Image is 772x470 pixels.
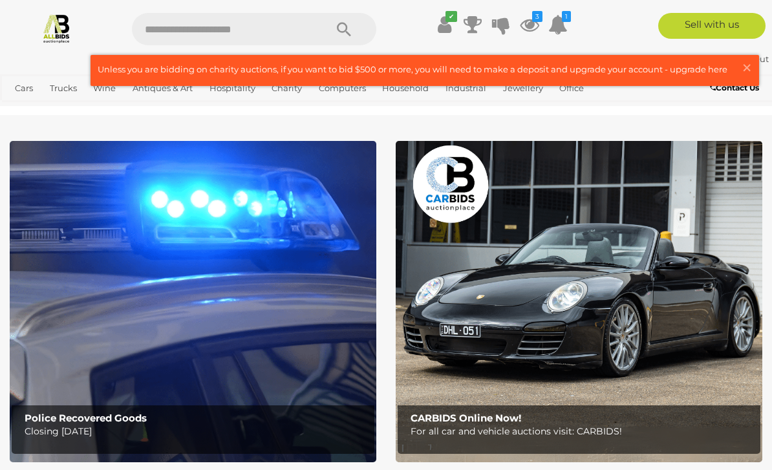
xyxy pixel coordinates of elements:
img: Police Recovered Goods [10,141,376,462]
a: 3 [520,13,539,36]
a: 1 [548,13,568,36]
a: Jewellery [498,78,548,99]
a: Trucks [45,78,82,99]
a: CARBIDS Online Now! CARBIDS Online Now! For all car and vehicle auctions visit: CARBIDS! [396,141,762,462]
a: Sell with us [658,13,766,39]
a: Office [554,78,589,99]
span: | [727,54,729,64]
p: Closing [DATE] [25,423,368,440]
a: Sports [10,99,47,120]
a: Nww [695,54,727,64]
i: ✔ [445,11,457,22]
b: Contact Us [710,83,759,92]
a: Charity [266,78,307,99]
a: Police Recovered Goods Police Recovered Goods Closing [DATE] [10,141,376,462]
a: Sign Out [731,54,769,64]
i: 3 [532,11,542,22]
a: ✔ [434,13,454,36]
strong: Nww [695,54,725,64]
a: Industrial [440,78,491,99]
span: × [741,55,753,80]
a: Household [377,78,434,99]
p: For all car and vehicle auctions visit: CARBIDS! [411,423,754,440]
b: Police Recovered Goods [25,412,147,424]
a: Computers [314,78,371,99]
a: Wine [88,78,121,99]
a: Hospitality [204,78,261,99]
a: Cars [10,78,38,99]
a: Contact Us [710,81,762,95]
a: [GEOGRAPHIC_DATA] [53,99,155,120]
a: Antiques & Art [127,78,198,99]
img: CARBIDS Online Now! [396,141,762,462]
button: Search [312,13,376,45]
img: Allbids.com.au [41,13,72,43]
i: 1 [562,11,571,22]
b: CARBIDS Online Now! [411,412,521,424]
